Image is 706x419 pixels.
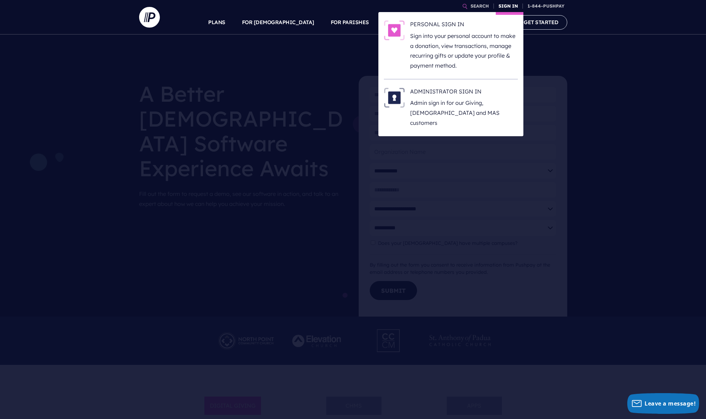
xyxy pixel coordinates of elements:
[208,10,225,34] a: PLANS
[384,88,405,108] img: ADMINISTRATOR SIGN IN - Illustration
[242,10,314,34] a: FOR [DEMOGRAPHIC_DATA]
[627,393,699,414] button: Leave a message!
[410,20,518,31] h6: PERSONAL SIGN IN
[433,10,457,34] a: EXPLORE
[386,10,416,34] a: SOLUTIONS
[515,15,567,29] a: GET STARTED
[384,88,518,128] a: ADMINISTRATOR SIGN IN - Illustration ADMINISTRATOR SIGN IN Admin sign in for our Giving, [DEMOGRA...
[410,31,518,71] p: Sign into your personal account to make a donation, view transactions, manage recurring gifts or ...
[410,98,518,128] p: Admin sign in for our Giving, [DEMOGRAPHIC_DATA] and MAS customers
[410,88,518,98] h6: ADMINISTRATOR SIGN IN
[384,20,518,71] a: PERSONAL SIGN IN - Illustration PERSONAL SIGN IN Sign into your personal account to make a donati...
[645,400,696,407] span: Leave a message!
[331,10,369,34] a: FOR PARISHES
[473,10,499,34] a: COMPANY
[384,20,405,40] img: PERSONAL SIGN IN - Illustration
